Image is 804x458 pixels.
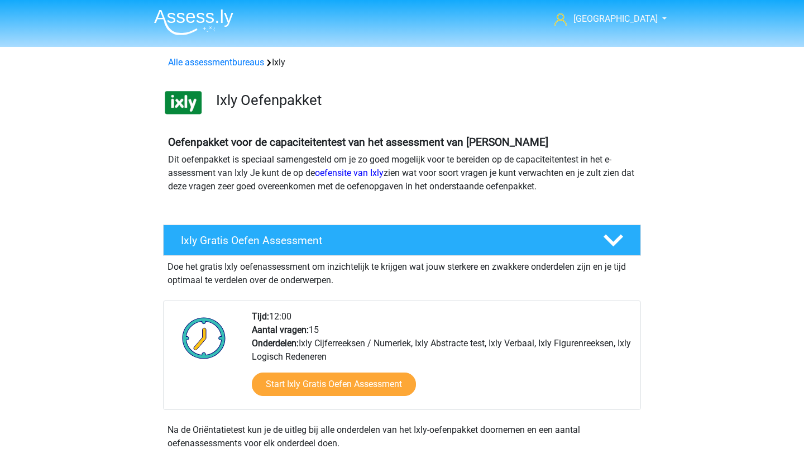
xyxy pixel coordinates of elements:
b: Tijd: [252,311,269,322]
div: 12:00 15 Ixly Cijferreeksen / Numeriek, Ixly Abstracte test, Ixly Verbaal, Ixly Figurenreeksen, I... [243,310,640,409]
b: Oefenpakket voor de capaciteitentest van het assessment van [PERSON_NAME] [168,136,548,149]
b: Onderdelen: [252,338,299,349]
img: Assessly [154,9,233,35]
b: Aantal vragen: [252,325,309,335]
a: Alle assessmentbureaus [168,57,264,68]
p: Dit oefenpakket is speciaal samengesteld om je zo goed mogelijk voor te bereiden op de capaciteit... [168,153,636,193]
img: ixly.png [164,83,203,122]
a: [GEOGRAPHIC_DATA] [550,12,659,26]
span: [GEOGRAPHIC_DATA] [573,13,658,24]
div: Ixly [164,56,640,69]
div: Na de Oriëntatietest kun je de uitleg bij alle onderdelen van het Ixly-oefenpakket doornemen en e... [163,423,641,450]
a: Start Ixly Gratis Oefen Assessment [252,373,416,396]
h3: Ixly Oefenpakket [216,92,632,109]
img: Klok [176,310,232,366]
h4: Ixly Gratis Oefen Assessment [181,234,585,247]
div: Doe het gratis Ixly oefenassessment om inzichtelijk te krijgen wat jouw sterkere en zwakkere onde... [163,256,641,287]
a: oefensite van Ixly [315,168,384,178]
a: Ixly Gratis Oefen Assessment [159,225,645,256]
